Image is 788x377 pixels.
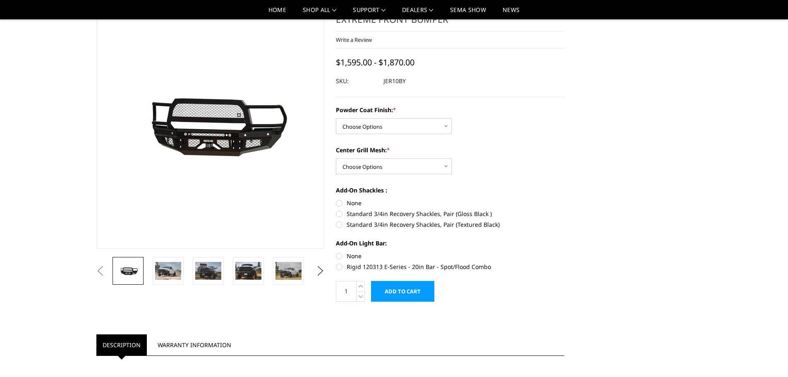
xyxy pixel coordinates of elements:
[450,7,486,19] a: SEMA Show
[336,209,564,218] label: Standard 3/4in Recovery Shackles, Pair (Gloss Black )
[155,262,181,279] img: 2010-2018 Ram 2500-3500 - FT Series - Extreme Front Bumper
[336,146,564,154] label: Center Grill Mesh:
[336,36,372,43] a: Write a Review
[336,239,564,247] label: Add-On Light Bar:
[275,262,302,279] img: 2010-2018 Ram 2500-3500 - FT Series - Extreme Front Bumper
[94,265,107,277] button: Previous
[336,186,564,195] label: Add-On Shackles :
[336,199,564,207] label: None
[353,7,386,19] a: Support
[314,265,326,277] button: Next
[402,7,434,19] a: Dealers
[195,262,221,279] img: 2010-2018 Ram 2500-3500 - FT Series - Extreme Front Bumper
[336,106,564,114] label: Powder Coat Finish:
[96,0,325,249] a: 2010-2018 Ram 2500-3500 - FT Series - Extreme Front Bumper
[336,220,564,229] label: Standard 3/4in Recovery Shackles, Pair (Textured Black)
[96,334,147,355] a: Description
[503,7,520,19] a: News
[336,57,414,68] span: $1,595.00 - $1,870.00
[268,7,286,19] a: Home
[383,74,406,89] dd: JER10BY
[336,252,564,260] label: None
[336,74,377,89] dt: SKU:
[303,7,336,19] a: shop all
[151,334,237,355] a: Warranty Information
[235,262,261,279] img: 2010-2018 Ram 2500-3500 - FT Series - Extreme Front Bumper
[371,281,434,302] input: Add to Cart
[336,262,564,271] label: Rigid 120313 E-Series - 20in Bar - Spot/Flood Combo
